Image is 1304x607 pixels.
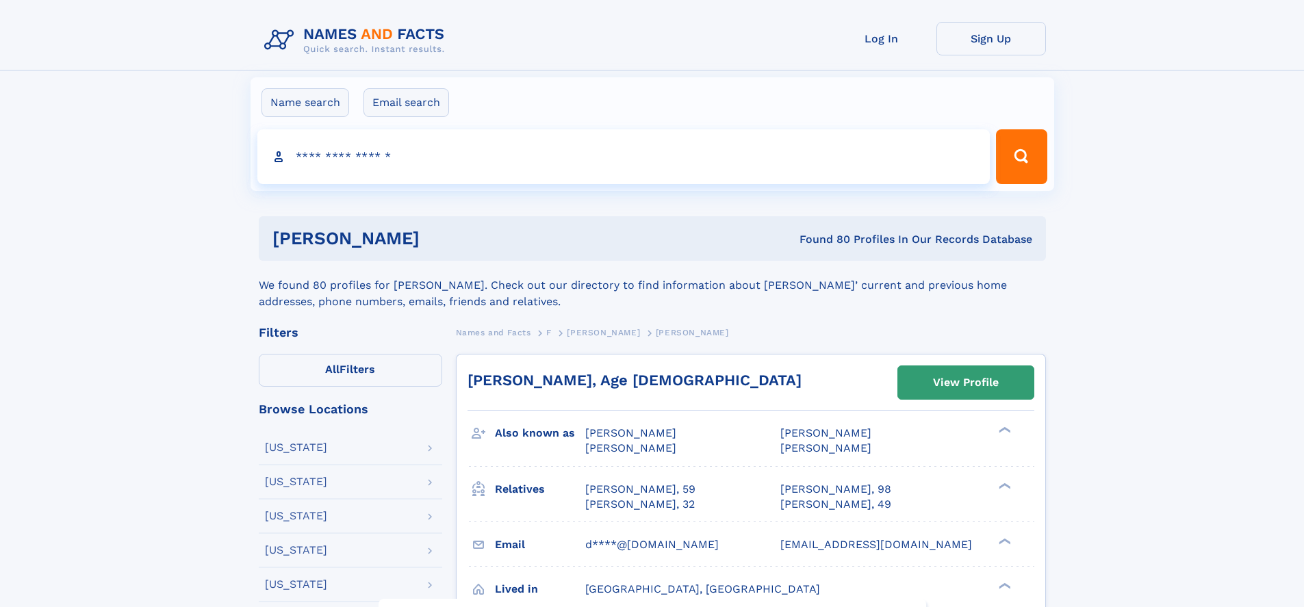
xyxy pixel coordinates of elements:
label: Filters [259,354,442,387]
h3: Relatives [495,478,585,501]
div: [US_STATE] [265,442,327,453]
label: Name search [261,88,349,117]
a: [PERSON_NAME], 49 [780,497,891,512]
img: Logo Names and Facts [259,22,456,59]
input: search input [257,129,990,184]
span: [PERSON_NAME] [780,426,871,439]
div: Found 80 Profiles In Our Records Database [609,232,1032,247]
div: ❯ [995,581,1012,590]
label: Email search [363,88,449,117]
div: [US_STATE] [265,579,327,590]
div: Browse Locations [259,403,442,415]
span: [PERSON_NAME] [567,328,640,337]
div: ❯ [995,426,1012,435]
span: [PERSON_NAME] [780,441,871,454]
div: ❯ [995,481,1012,490]
span: [PERSON_NAME] [656,328,729,337]
a: Names and Facts [456,324,531,341]
h3: Email [495,533,585,556]
a: Log In [827,22,936,55]
a: [PERSON_NAME], Age [DEMOGRAPHIC_DATA] [468,372,802,389]
a: [PERSON_NAME], 32 [585,497,695,512]
div: View Profile [933,367,999,398]
a: Sign Up [936,22,1046,55]
a: F [546,324,552,341]
a: [PERSON_NAME], 59 [585,482,695,497]
span: F [546,328,552,337]
div: [US_STATE] [265,511,327,521]
div: ❯ [995,537,1012,545]
a: [PERSON_NAME], 98 [780,482,891,497]
div: We found 80 profiles for [PERSON_NAME]. Check out our directory to find information about [PERSON... [259,261,1046,310]
h1: [PERSON_NAME] [272,230,610,247]
span: [PERSON_NAME] [585,441,676,454]
span: All [325,363,340,376]
a: View Profile [898,366,1034,399]
div: Filters [259,326,442,339]
h3: Also known as [495,422,585,445]
h3: Lived in [495,578,585,601]
div: [US_STATE] [265,476,327,487]
a: [PERSON_NAME] [567,324,640,341]
span: [GEOGRAPHIC_DATA], [GEOGRAPHIC_DATA] [585,582,820,595]
span: [EMAIL_ADDRESS][DOMAIN_NAME] [780,538,972,551]
span: [PERSON_NAME] [585,426,676,439]
div: [US_STATE] [265,545,327,556]
button: Search Button [996,129,1047,184]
